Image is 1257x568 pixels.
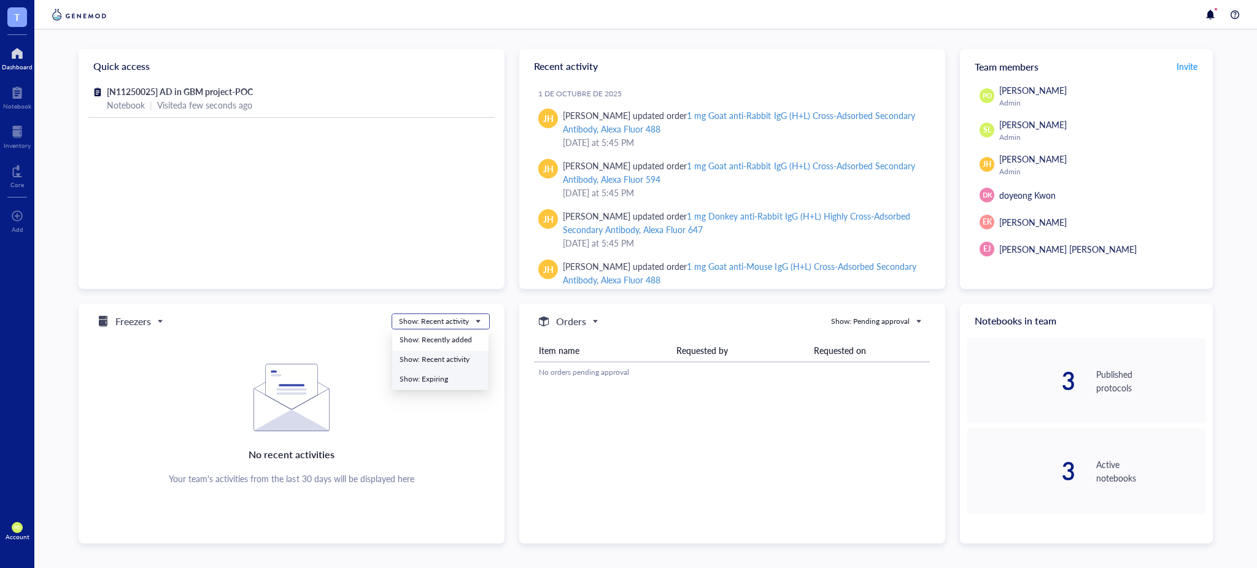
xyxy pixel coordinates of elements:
[79,49,505,83] div: Quick access
[983,125,991,136] span: SL
[4,142,31,149] div: Inventory
[543,112,554,125] span: JH
[563,159,915,185] div: 1 mg Goat anti-Rabbit IgG (H+L) Cross-Adsorbed Secondary Antibody, Alexa Fluor 594
[982,190,992,201] span: DK
[529,204,935,255] a: JH[PERSON_NAME] updated order1 mg Donkey anti-Rabbit IgG (H+L) Highly Cross-Adsorbed Secondary An...
[6,533,29,540] div: Account
[519,49,945,83] div: Recent activity
[543,162,554,175] span: JH
[999,98,1201,108] div: Admin
[983,217,992,228] span: EK
[563,209,926,236] div: [PERSON_NAME] updated order
[999,153,1067,165] span: [PERSON_NAME]
[563,109,926,136] div: [PERSON_NAME] updated order
[115,314,151,329] h5: Freezers
[529,154,935,204] a: JH[PERSON_NAME] updated order1 mg Goat anti-Rabbit IgG (H+L) Cross-Adsorbed Secondary Antibody, A...
[1096,458,1205,485] div: Active notebooks
[3,83,31,110] a: Notebook
[831,316,910,327] div: Show: Pending approval
[4,122,31,149] a: Inventory
[563,159,926,186] div: [PERSON_NAME] updated order
[999,189,1056,201] span: doyeong Kwon
[3,102,31,110] div: Notebook
[999,118,1067,131] span: [PERSON_NAME]
[960,304,1213,338] div: Notebooks in team
[563,259,926,286] div: [PERSON_NAME] updated order
[563,136,926,149] div: [DATE] at 5:45 PM
[982,91,992,101] span: PO
[999,216,1067,228] span: [PERSON_NAME]
[2,63,33,71] div: Dashboard
[107,85,253,98] span: [N11250025] AD in GBM project-POC
[529,255,935,305] a: JH[PERSON_NAME] updated order1 mg Goat anti-Mouse IgG (H+L) Cross-Adsorbed Secondary Antibody, Al...
[999,243,1137,255] span: [PERSON_NAME] [PERSON_NAME]
[157,98,252,112] div: Visited a few seconds ago
[543,263,554,276] span: JH
[999,132,1201,142] div: Admin
[983,244,991,255] span: EJ
[671,339,809,362] th: Requested by
[1096,367,1205,394] div: Published protocols
[543,212,554,226] span: JH
[563,210,910,236] div: 1 mg Donkey anti-Rabbit IgG (H+L) Highly Cross-Adsorbed Secondary Antibody, Alexa Fluor 647
[563,186,926,199] div: [DATE] at 5:45 PM
[10,181,24,188] div: Core
[14,525,20,531] span: PO
[538,89,935,99] div: 1 de octubre de 2025
[1176,56,1198,76] button: Invite
[14,9,20,25] span: T
[10,161,24,188] a: Core
[400,374,481,385] div: Show: Expiring
[400,354,481,365] div: Show: Recent activity
[999,167,1201,177] div: Admin
[967,369,1077,393] div: 3
[2,44,33,71] a: Dashboard
[563,236,926,250] div: [DATE] at 5:45 PM
[529,104,935,154] a: JH[PERSON_NAME] updated order1 mg Goat anti-Rabbit IgG (H+L) Cross-Adsorbed Secondary Antibody, A...
[809,339,930,362] th: Requested on
[399,316,469,327] div: Show: Recent activity
[983,159,991,170] span: JH
[534,339,671,362] th: Item name
[107,98,145,112] div: Notebook
[960,49,1213,83] div: Team members
[563,109,915,135] div: 1 mg Goat anti-Rabbit IgG (H+L) Cross-Adsorbed Secondary Antibody, Alexa Fluor 488
[49,7,109,22] img: genemod-logo
[150,98,152,112] div: |
[539,367,925,378] div: No orders pending approval
[12,226,23,233] div: Add
[400,334,481,345] div: Show: Recently added
[169,473,414,484] div: Your team's activities from the last 30 days will be displayed here
[967,459,1077,483] div: 3
[249,446,335,463] div: No recent activities
[999,84,1067,96] span: [PERSON_NAME]
[1177,60,1197,72] span: Invite
[253,364,330,431] img: Empty state
[563,260,916,286] div: 1 mg Goat anti-Mouse IgG (H+L) Cross-Adsorbed Secondary Antibody, Alexa Fluor 488
[556,314,586,329] h5: Orders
